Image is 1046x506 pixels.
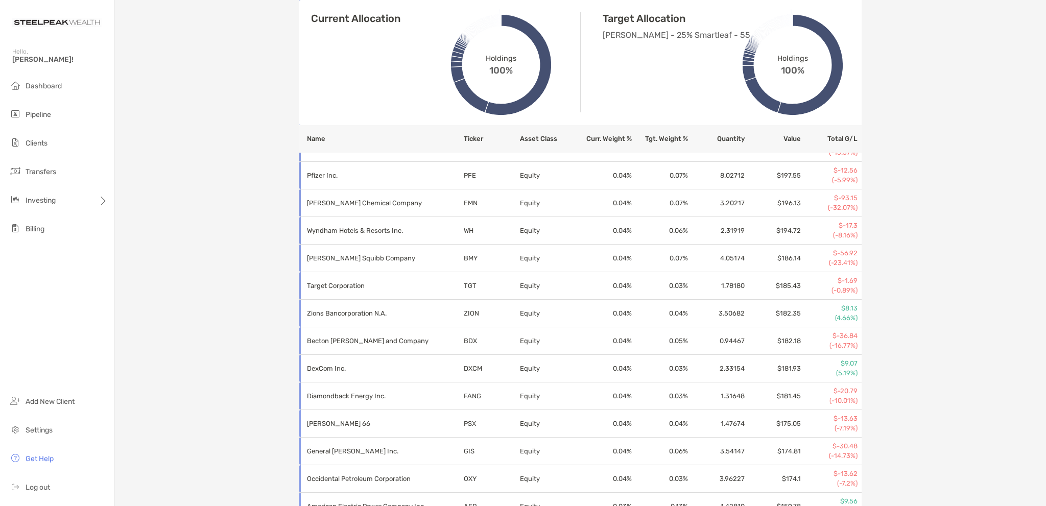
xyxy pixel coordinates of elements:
td: 4.05174 [688,245,745,272]
p: (-16.77%) [802,341,858,350]
p: $-93.15 [802,194,858,203]
td: 0.04 % [632,300,688,327]
td: $186.14 [745,245,801,272]
p: $-13.63 [802,414,858,423]
p: $9.07 [802,359,858,368]
td: Equity [519,438,576,465]
td: $174.81 [745,438,801,465]
td: $174.1 [745,465,801,493]
p: $8.13 [802,304,858,313]
td: $181.45 [745,382,801,410]
p: (-23.41%) [802,258,858,268]
td: 0.03 % [632,465,688,493]
td: 0.06 % [632,217,688,245]
span: Investing [26,196,56,205]
td: 0.05 % [632,327,688,355]
img: Zoe Logo [12,4,102,41]
td: Equity [519,217,576,245]
p: $-30.48 [802,442,858,451]
img: transfers icon [9,165,21,177]
td: $175.05 [745,410,801,438]
img: get-help icon [9,452,21,464]
td: $194.72 [745,217,801,245]
p: (-0.89%) [802,286,858,295]
td: 3.96227 [688,465,745,493]
td: ZION [463,300,519,327]
span: Holdings [486,54,516,62]
td: Equity [519,327,576,355]
p: (-5.99%) [802,176,858,185]
td: $182.35 [745,300,801,327]
h4: Current Allocation [311,12,400,25]
p: Occidental Petroleum Corporation [307,472,450,485]
td: 0.04 % [576,189,632,217]
span: Transfers [26,167,56,176]
td: PSX [463,410,519,438]
p: (-10.01%) [802,396,858,405]
td: EMN [463,189,519,217]
td: 1.47674 [688,410,745,438]
span: Get Help [26,454,54,463]
p: (-7.19%) [802,424,858,433]
img: logout icon [9,480,21,493]
td: 0.04 % [576,410,632,438]
td: $196.13 [745,189,801,217]
p: $9.56 [802,497,858,506]
td: 8.02712 [688,162,745,189]
td: 0.04 % [576,300,632,327]
p: $-13.62 [802,469,858,478]
img: clients icon [9,136,21,149]
span: 100% [489,63,513,76]
td: 0.04 % [632,410,688,438]
img: settings icon [9,423,21,436]
span: Dashboard [26,82,62,90]
td: BDX [463,327,519,355]
td: GIS [463,438,519,465]
p: (-14.73%) [802,451,858,461]
td: 0.04 % [576,438,632,465]
td: 0.04 % [576,245,632,272]
td: Equity [519,272,576,300]
p: Becton Dickinson and Company [307,334,450,347]
td: BMY [463,245,519,272]
p: Diamondback Energy Inc. [307,390,450,402]
td: 0.03 % [632,382,688,410]
span: Billing [26,225,44,233]
td: 3.54147 [688,438,745,465]
p: $-20.79 [802,387,858,396]
td: 0.04 % [576,217,632,245]
p: Bristol-Myers Squibb Company [307,252,450,264]
td: Equity [519,245,576,272]
td: $182.18 [745,327,801,355]
td: 0.03 % [632,355,688,382]
th: Quantity [688,125,745,153]
th: Tgt. Weight % [632,125,688,153]
td: Equity [519,162,576,189]
td: 0.07 % [632,189,688,217]
td: WH [463,217,519,245]
td: 2.33154 [688,355,745,382]
p: Target Corporation [307,279,450,292]
span: Add New Client [26,397,75,406]
img: investing icon [9,194,21,206]
p: General Mills Inc. [307,445,450,457]
span: Holdings [777,54,807,62]
td: Equity [519,410,576,438]
span: Settings [26,426,53,435]
th: Total G/L [801,125,862,153]
td: Equity [519,465,576,493]
th: Curr. Weight % [576,125,632,153]
td: Equity [519,382,576,410]
td: 2.31919 [688,217,745,245]
p: Eastman Chemical Company [307,197,450,209]
td: TGT [463,272,519,300]
p: $-36.84 [802,331,858,341]
td: $181.93 [745,355,801,382]
img: pipeline icon [9,108,21,120]
p: (5.19%) [802,369,858,378]
p: (-7.2%) [802,479,858,488]
td: $185.43 [745,272,801,300]
td: 0.94467 [688,327,745,355]
td: 0.04 % [576,327,632,355]
p: Zions Bancorporation N.A. [307,307,450,320]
